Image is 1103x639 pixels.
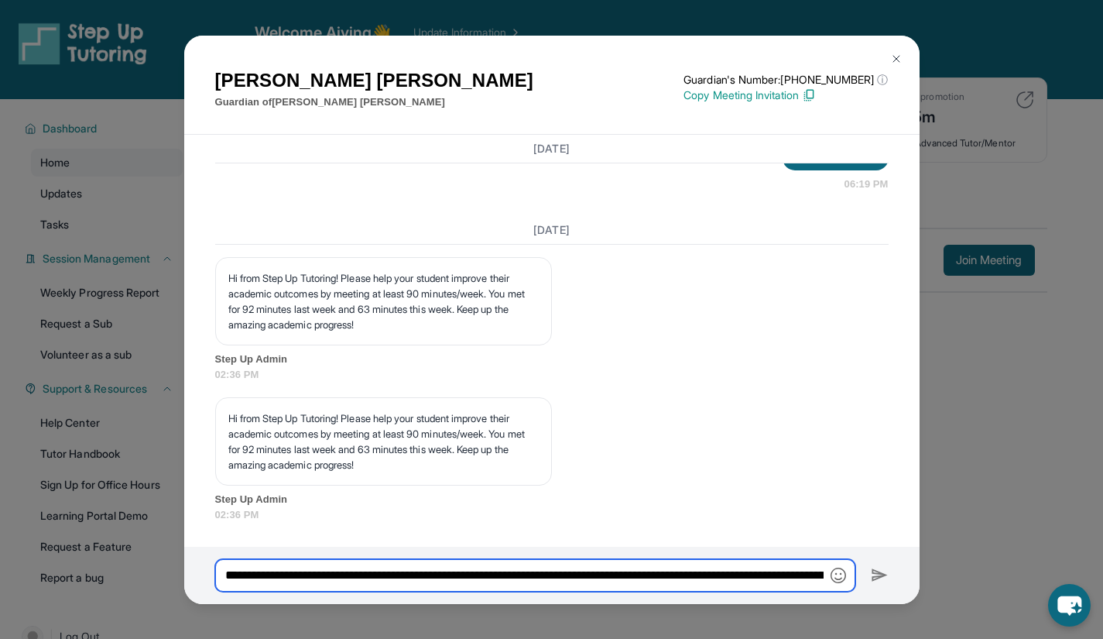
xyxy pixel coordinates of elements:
p: Copy Meeting Invitation [683,88,888,103]
p: Hi from Step Up Tutoring! Please help your student improve their academic outcomes by meeting at ... [228,411,539,472]
span: Step Up Admin [215,352,889,367]
span: Step Up Admin [215,492,889,507]
h1: [PERSON_NAME] [PERSON_NAME] [215,67,533,94]
img: Copy Icon [802,88,816,102]
button: chat-button [1048,584,1091,627]
img: Close Icon [890,53,903,65]
p: Guardian of [PERSON_NAME] [PERSON_NAME] [215,94,533,110]
span: 02:36 PM [215,507,889,523]
span: ⓘ [877,72,888,88]
span: 02:36 PM [215,367,889,383]
span: 06:19 PM [844,177,889,192]
img: Send icon [871,566,889,585]
p: Guardian's Number: [PHONE_NUMBER] [683,72,888,88]
h3: [DATE] [215,141,889,156]
h3: [DATE] [215,222,889,238]
img: Emoji [831,568,846,583]
p: Hi from Step Up Tutoring! Please help your student improve their academic outcomes by meeting at ... [228,270,539,332]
